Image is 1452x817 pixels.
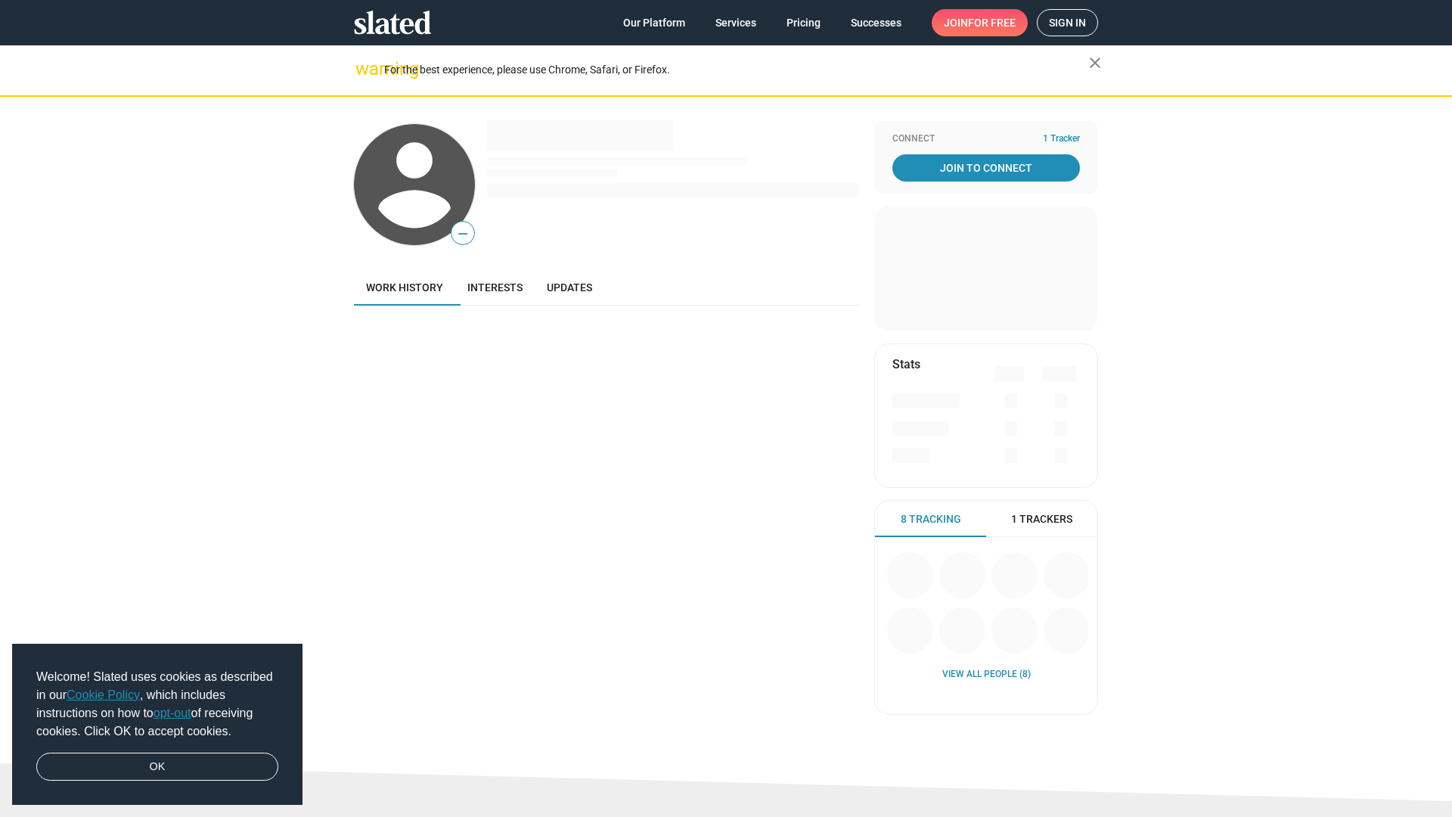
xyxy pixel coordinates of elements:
[839,9,914,36] a: Successes
[535,269,604,306] a: Updates
[467,281,523,294] span: Interests
[354,269,455,306] a: Work history
[36,668,278,741] span: Welcome! Slated uses cookies as described in our , which includes instructions on how to of recei...
[67,688,140,701] a: Cookie Policy
[703,9,768,36] a: Services
[968,9,1016,36] span: for free
[1086,54,1104,72] mat-icon: close
[611,9,697,36] a: Our Platform
[1049,10,1086,36] span: Sign in
[366,281,443,294] span: Work history
[1011,512,1072,527] span: 1 Trackers
[942,669,1031,681] a: View all People (8)
[12,644,302,806] div: cookieconsent
[901,512,961,527] span: 8 Tracking
[1037,9,1098,36] a: Sign in
[892,133,1080,145] div: Connect
[36,753,278,781] a: dismiss cookie message
[547,281,592,294] span: Updates
[892,356,920,372] mat-card-title: Stats
[892,154,1080,182] a: Join To Connect
[932,9,1028,36] a: Joinfor free
[774,9,833,36] a: Pricing
[715,9,756,36] span: Services
[455,269,535,306] a: Interests
[154,707,191,719] a: opt-out
[355,60,374,78] mat-icon: warning
[623,9,685,36] span: Our Platform
[384,60,1089,80] div: For the best experience, please use Chrome, Safari, or Firefox.
[895,154,1077,182] span: Join To Connect
[1043,133,1080,145] span: 1 Tracker
[451,224,474,244] span: —
[944,9,1016,36] span: Join
[851,9,901,36] span: Successes
[786,9,821,36] span: Pricing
